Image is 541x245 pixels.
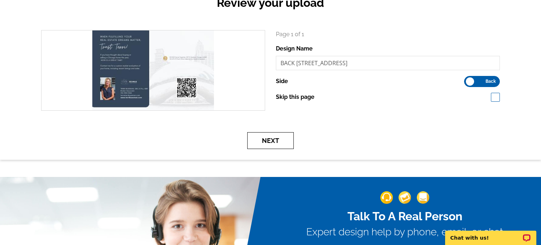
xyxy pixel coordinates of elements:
[380,191,393,204] img: support-img-1.png
[486,80,496,83] span: Back
[417,191,429,204] img: support-img-3_1.png
[247,132,294,149] button: Next
[440,222,541,245] iframe: LiveChat chat widget
[306,226,503,238] h3: Expert design help by phone, email, or chat
[276,93,315,101] label: Skip this page
[399,191,411,204] img: support-img-2.png
[276,30,500,39] p: Page 1 of 1
[306,210,503,223] h2: Talk To A Real Person
[276,77,288,86] label: Side
[276,44,313,53] label: Design Name
[276,56,500,70] input: File Name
